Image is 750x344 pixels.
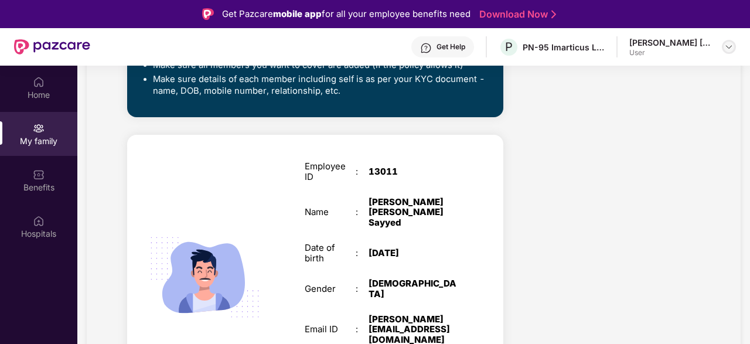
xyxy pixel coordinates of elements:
span: P [505,40,513,54]
div: Gender [305,284,356,294]
div: [DEMOGRAPHIC_DATA] [369,278,458,299]
strong: mobile app [273,8,322,19]
div: Email ID [305,324,356,335]
div: Employee ID [305,161,356,182]
div: Date of birth [305,243,356,264]
div: [PERSON_NAME] [PERSON_NAME] Sayyed [369,197,458,229]
img: svg+xml;base64,PHN2ZyBpZD0iSG9zcGl0YWxzIiB4bWxucz0iaHR0cDovL3d3dy53My5vcmcvMjAwMC9zdmciIHdpZHRoPS... [33,215,45,227]
div: 13011 [369,166,458,177]
li: Make sure details of each member including self is as per your KYC document - name, DOB, mobile n... [153,74,489,97]
div: : [356,324,369,335]
img: svg+xml;base64,PHN2ZyBpZD0iSGVscC0zMngzMiIgeG1sbnM9Imh0dHA6Ly93d3cudzMub3JnLzIwMDAvc3ZnIiB3aWR0aD... [420,42,432,54]
img: New Pazcare Logo [14,39,90,55]
div: : [356,284,369,294]
div: PN-95 Imarticus Learning Private Limited [523,42,605,53]
div: Get Help [437,42,465,52]
div: : [356,166,369,177]
div: User [629,48,711,57]
div: Get Pazcare for all your employee benefits need [222,7,471,21]
div: [DATE] [369,248,458,258]
div: [PERSON_NAME] [PERSON_NAME] Sayyed [629,37,711,48]
img: svg+xml;base64,PHN2ZyBpZD0iQmVuZWZpdHMiIHhtbG5zPSJodHRwOi8vd3d3LnczLm9yZy8yMDAwL3N2ZyIgd2lkdGg9Ij... [33,169,45,180]
div: : [356,248,369,258]
img: Stroke [551,8,556,21]
img: Logo [202,8,214,20]
img: svg+xml;base64,PHN2ZyBpZD0iSG9tZSIgeG1sbnM9Imh0dHA6Ly93d3cudzMub3JnLzIwMDAvc3ZnIiB3aWR0aD0iMjAiIG... [33,76,45,88]
div: : [356,207,369,217]
a: Download Now [479,8,553,21]
img: svg+xml;base64,PHN2ZyBpZD0iRHJvcGRvd24tMzJ4MzIiIHhtbG5zPSJodHRwOi8vd3d3LnczLm9yZy8yMDAwL3N2ZyIgd2... [724,42,734,52]
img: svg+xml;base64,PHN2ZyB3aWR0aD0iMjAiIGhlaWdodD0iMjAiIHZpZXdCb3g9IjAgMCAyMCAyMCIgZmlsbD0ibm9uZSIgeG... [33,122,45,134]
div: Name [305,207,356,217]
